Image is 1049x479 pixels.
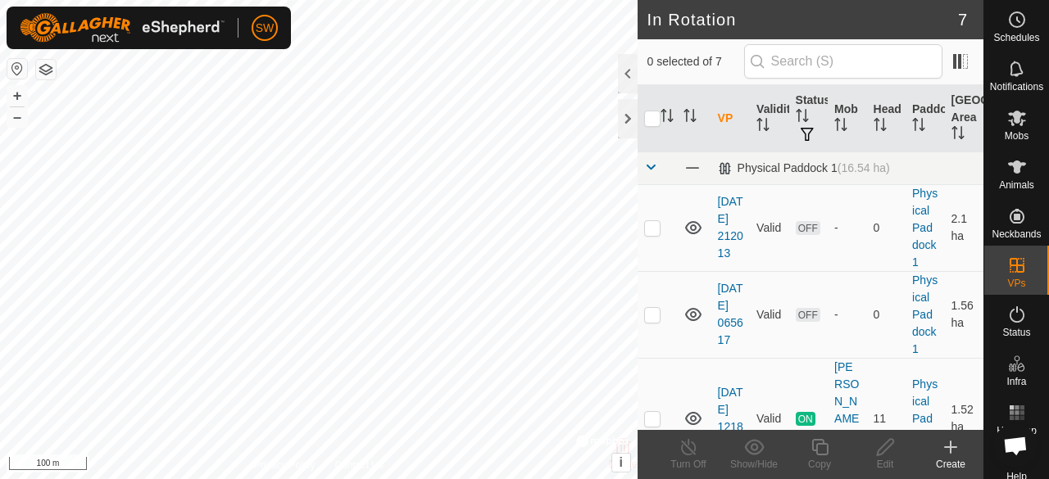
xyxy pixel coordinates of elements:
a: Physical Paddock 1 [912,273,938,355]
p-sorticon: Activate to sort [756,120,770,133]
span: SW [256,20,275,37]
button: – [7,107,27,127]
span: Infra [1006,377,1026,386]
p-sorticon: Activate to sort [912,120,925,133]
span: 0 selected of 7 [647,53,744,70]
button: Map Layers [36,60,56,79]
td: Valid [750,184,788,271]
span: Neckbands [992,229,1041,239]
th: Validity [750,85,788,152]
div: Copy [787,457,852,472]
th: Status [789,85,828,152]
td: 1.56 ha [945,271,983,358]
span: ON [796,412,815,426]
th: Head [867,85,906,152]
a: Privacy Policy [254,458,316,472]
h2: In Rotation [647,10,958,29]
button: Reset Map [7,59,27,79]
div: - [834,219,860,237]
td: 0 [867,184,906,271]
span: 7 [958,7,967,32]
a: [DATE] 121817 [718,386,743,450]
td: 2.1 ha [945,184,983,271]
div: - [834,306,860,323]
p-sorticon: Activate to sort [661,111,674,124]
div: Physical Paddock 1 [718,161,890,175]
span: Status [1002,328,1030,337]
button: + [7,86,27,106]
td: Valid [750,271,788,358]
button: i [612,454,630,472]
a: Contact Us [334,458,383,472]
span: i [619,455,622,469]
span: Animals [999,180,1034,190]
p-sorticon: Activate to sort [796,111,809,124]
p-sorticon: Activate to sort [683,111,697,124]
td: 11 [867,358,906,479]
span: Schedules [993,33,1039,43]
div: Show/Hide [721,457,787,472]
td: Valid [750,358,788,479]
p-sorticon: Activate to sort [951,129,965,142]
th: Paddock [906,85,944,152]
span: VPs [1007,278,1025,288]
a: [DATE] 212013 [718,195,743,260]
span: Notifications [990,82,1043,92]
span: OFF [796,308,820,322]
div: [PERSON_NAME] Originals [834,359,860,479]
span: Mobs [1005,131,1029,141]
input: Search (S) [744,44,942,79]
p-sorticon: Activate to sort [834,120,847,133]
span: (16.54 ha) [838,161,890,174]
span: OFF [796,221,820,235]
img: Gallagher Logo [20,13,225,43]
a: Physical Paddock 1 [912,187,938,269]
div: Create [918,457,983,472]
a: [DATE] 065617 [718,282,743,346]
td: 1.52 ha [945,358,983,479]
div: Turn Off [656,457,721,472]
p-sorticon: Activate to sort [874,120,887,133]
span: Heatmap [997,426,1037,436]
th: Mob [828,85,866,152]
div: Edit [852,457,918,472]
th: [GEOGRAPHIC_DATA] Area [945,85,983,152]
a: Physical Paddock 1 [912,377,938,459]
th: VP [711,85,750,152]
div: Open chat [993,423,1038,468]
td: 0 [867,271,906,358]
